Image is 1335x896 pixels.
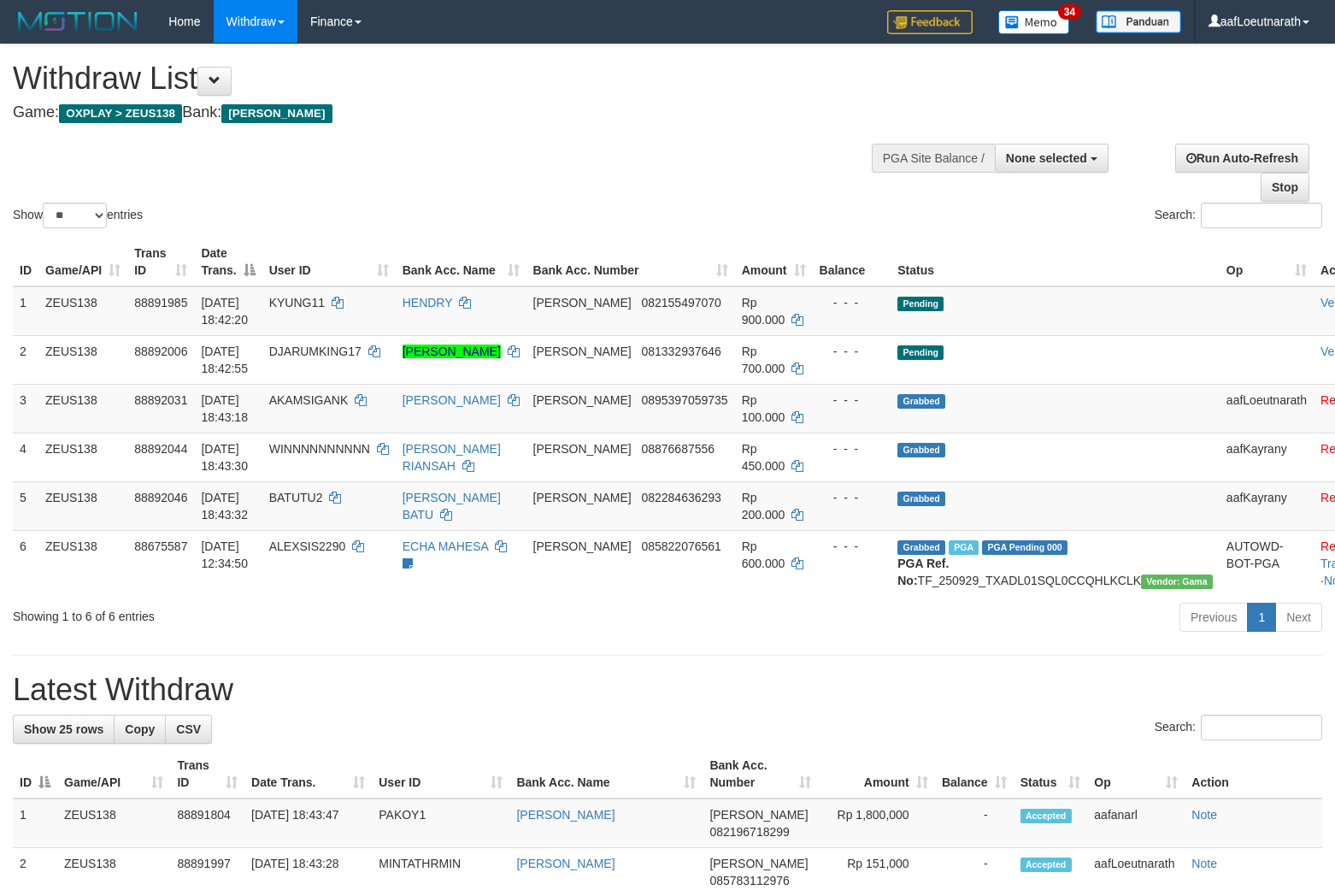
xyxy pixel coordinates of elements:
span: Rp 600.000 [742,539,785,570]
input: Search: [1201,203,1322,228]
span: AKAMSIGANK [269,393,349,407]
span: 88892006 [134,345,187,358]
input: Search: [1201,715,1322,740]
a: Run Auto-Refresh [1175,144,1309,173]
img: Feedback.jpg [887,10,973,34]
td: 4 [13,433,38,481]
span: [PERSON_NAME] [533,393,632,407]
span: [PERSON_NAME] [533,296,632,309]
span: ALEXSIS2290 [269,539,346,553]
a: ECHA MAHESA [403,539,488,553]
select: Showentries [43,203,107,228]
div: Showing 1 to 6 of 6 entries [13,601,544,625]
span: KYUNG11 [269,296,325,309]
span: OXPLAY > ZEUS138 [59,104,182,123]
span: [PERSON_NAME] [709,857,808,870]
td: ZEUS138 [38,433,127,481]
img: Button%20Memo.svg [998,10,1070,34]
span: [PERSON_NAME] [533,442,632,456]
td: 2 [13,335,38,384]
td: 3 [13,384,38,433]
td: ZEUS138 [38,530,127,596]
td: [DATE] 18:43:47 [244,799,372,848]
div: - - - [820,392,885,409]
td: ZEUS138 [38,335,127,384]
th: User ID: activate to sort column ascending [372,750,509,799]
span: Copy 081332937646 to clipboard [641,345,720,358]
label: Search: [1155,715,1322,740]
span: 88892031 [134,393,187,407]
th: Op: activate to sort column ascending [1087,750,1185,799]
th: Date Trans.: activate to sort column descending [194,238,262,286]
span: None selected [1006,151,1087,165]
td: aafanarl [1087,799,1185,848]
span: Copy 0895397059735 to clipboard [641,393,727,407]
td: ZEUS138 [38,481,127,530]
h4: Game: Bank: [13,104,873,121]
th: Balance [813,238,891,286]
a: [PERSON_NAME] [516,857,615,870]
label: Show entries [13,203,143,228]
a: Next [1275,603,1322,632]
img: panduan.png [1096,10,1181,33]
th: Status [891,238,1220,286]
th: Bank Acc. Number: activate to sort column ascending [703,750,818,799]
span: [PERSON_NAME] [533,539,632,553]
a: Stop [1261,173,1309,202]
span: [PERSON_NAME] [709,808,808,822]
td: 1 [13,799,57,848]
span: 88891985 [134,296,187,309]
a: [PERSON_NAME] [403,345,501,358]
span: Show 25 rows [24,722,103,736]
a: 1 [1247,603,1276,632]
div: - - - [820,343,885,360]
td: aafLoeutnarath [1220,384,1314,433]
span: [PERSON_NAME] [533,345,632,358]
th: Op: activate to sort column ascending [1220,238,1314,286]
th: Game/API: activate to sort column ascending [57,750,170,799]
span: Rp 700.000 [742,345,785,375]
span: PGA Pending [982,540,1067,555]
span: [DATE] 18:42:20 [201,296,248,327]
a: Note [1191,808,1217,822]
td: ZEUS138 [38,286,127,336]
span: [DATE] 18:43:30 [201,442,248,473]
span: Vendor URL: https://trx31.1velocity.biz [1141,575,1213,589]
span: Marked by aafpengsreynich [949,540,979,555]
span: BATUTU2 [269,491,323,504]
th: ID: activate to sort column descending [13,750,57,799]
td: 1 [13,286,38,336]
td: TF_250929_TXADL01SQL0CCQHLKCLK [891,530,1220,596]
a: Show 25 rows [13,715,115,744]
div: PGA Site Balance / [872,144,995,173]
td: aafKayrany [1220,481,1314,530]
b: PGA Ref. No: [897,557,949,587]
div: - - - [820,538,885,555]
span: [PERSON_NAME] [533,491,632,504]
span: WINNNNNNNNNN [269,442,370,456]
span: Rp 900.000 [742,296,785,327]
span: Accepted [1020,809,1072,823]
span: Copy 08876687556 to clipboard [641,442,715,456]
label: Search: [1155,203,1322,228]
td: 5 [13,481,38,530]
th: Status: activate to sort column ascending [1014,750,1088,799]
button: None selected [995,144,1109,173]
span: [PERSON_NAME] [221,104,332,123]
span: Grabbed [897,394,945,409]
td: PAKOY1 [372,799,509,848]
th: Balance: activate to sort column ascending [935,750,1014,799]
th: Game/API: activate to sort column ascending [38,238,127,286]
td: 88891804 [170,799,244,848]
div: - - - [820,489,885,506]
span: Copy 082196718299 to clipboard [709,825,789,839]
th: Amount: activate to sort column ascending [735,238,813,286]
td: ZEUS138 [38,384,127,433]
td: 6 [13,530,38,596]
span: 34 [1058,4,1081,20]
span: 88892044 [134,442,187,456]
span: Copy [125,722,155,736]
span: Rp 100.000 [742,393,785,424]
th: Bank Acc. Number: activate to sort column ascending [526,238,735,286]
span: Rp 450.000 [742,442,785,473]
